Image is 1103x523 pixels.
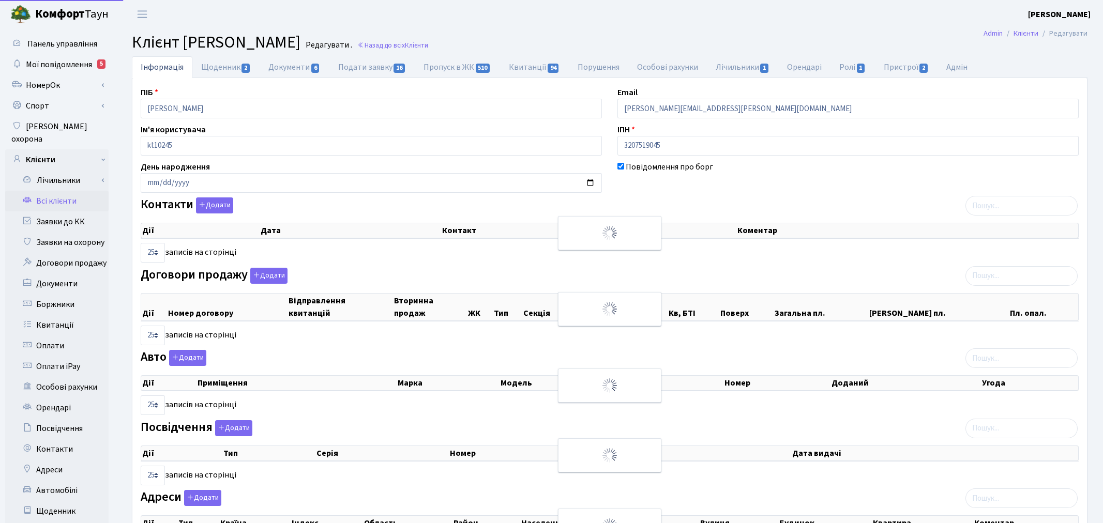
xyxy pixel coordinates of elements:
th: Дії [141,223,260,238]
a: Панель управління [5,34,109,54]
th: Коментар [736,223,1078,238]
label: ПІБ [141,86,158,99]
th: Загальна пл. [774,294,868,320]
select: записів на сторінці [141,395,165,415]
th: Серія [315,446,449,460]
th: Пл. опал. [1009,294,1078,320]
a: Адмін [938,56,976,78]
span: 2 [241,64,250,73]
a: Додати [182,488,221,506]
th: Марка [397,376,500,390]
th: Вторинна продаж [393,294,467,320]
button: Переключити навігацію [129,6,155,23]
th: Дії [141,446,222,460]
li: Редагувати [1038,28,1087,39]
input: Пошук... [965,196,1078,216]
img: Обробка... [601,447,618,464]
th: Модель [500,376,628,390]
a: Боржники [5,294,109,315]
a: Документи [5,273,109,294]
small: Редагувати . [304,40,352,50]
label: Посвідчення [141,420,252,436]
a: Щоденник [5,501,109,521]
img: logo.png [10,4,31,25]
a: НомерОк [5,75,109,96]
th: Номер [449,446,606,460]
a: Додати [167,348,206,366]
th: Відправлення квитанцій [288,294,393,320]
a: Оплати [5,335,109,356]
a: Додати [213,418,252,436]
div: 5 [97,59,105,69]
a: Назад до всіхКлієнти [357,40,428,50]
a: Порушення [569,56,628,78]
a: Заявки до КК [5,211,109,232]
label: Повідомлення про борг [626,161,713,173]
label: ІПН [617,124,635,136]
label: записів на сторінці [141,395,236,415]
th: Дата [260,223,441,238]
a: Лічильники [707,56,778,78]
th: Номер [723,376,830,390]
a: Пристрої [875,56,938,78]
th: Тип [493,294,522,320]
label: День народження [141,161,210,173]
button: Договори продажу [250,268,288,284]
a: Особові рахунки [628,56,707,78]
a: Мої повідомлення5 [5,54,109,75]
input: Пошук... [965,419,1078,438]
a: Оплати iPay [5,356,109,377]
a: Орендарі [778,56,830,78]
label: Адреси [141,490,221,506]
a: Адреси [5,459,109,480]
a: Орендарі [5,397,109,418]
th: Контакт [441,223,736,238]
span: 510 [476,64,490,73]
span: 94 [548,64,559,73]
a: Admin [984,28,1003,39]
img: Обробка... [601,225,618,241]
a: Лічильники [12,170,109,191]
th: Приміщення [197,376,397,390]
button: Посвідчення [215,420,252,436]
a: Квитанції [5,315,109,335]
label: Email [617,86,638,99]
span: Мої повідомлення [26,59,92,70]
th: Дії [141,376,197,390]
a: Ролі [830,56,874,78]
th: Номер договору [167,294,288,320]
b: [PERSON_NAME] [1028,9,1091,20]
span: Клієнт [PERSON_NAME] [132,30,300,54]
label: Контакти [141,197,233,213]
select: записів на сторінці [141,466,165,485]
th: Видано [606,446,791,460]
a: [PERSON_NAME] [1028,8,1091,21]
th: Дата видачі [791,446,1078,460]
a: Клієнти [1014,28,1038,39]
th: Дії [141,294,167,320]
th: Доданий [830,376,981,390]
label: записів на сторінці [141,243,236,263]
label: Ім'я користувача [141,124,206,136]
a: Особові рахунки [5,377,109,397]
label: записів на сторінці [141,466,236,485]
th: [PERSON_NAME] пл. [868,294,1009,320]
span: 16 [394,64,405,73]
a: Інформація [132,56,192,78]
input: Пошук... [965,348,1078,368]
img: Обробка... [601,301,618,317]
img: Обробка... [601,377,618,394]
th: Угода [981,376,1078,390]
span: Панель управління [27,38,97,50]
a: Заявки на охорону [5,232,109,253]
a: Всі клієнти [5,191,109,211]
span: 1 [760,64,768,73]
button: Контакти [196,197,233,213]
label: Договори продажу [141,268,288,284]
th: Поверх [719,294,774,320]
a: Додати [248,266,288,284]
span: Таун [35,6,109,23]
span: 1 [857,64,865,73]
th: Секція [522,294,574,320]
th: Кв, БТІ [668,294,719,320]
